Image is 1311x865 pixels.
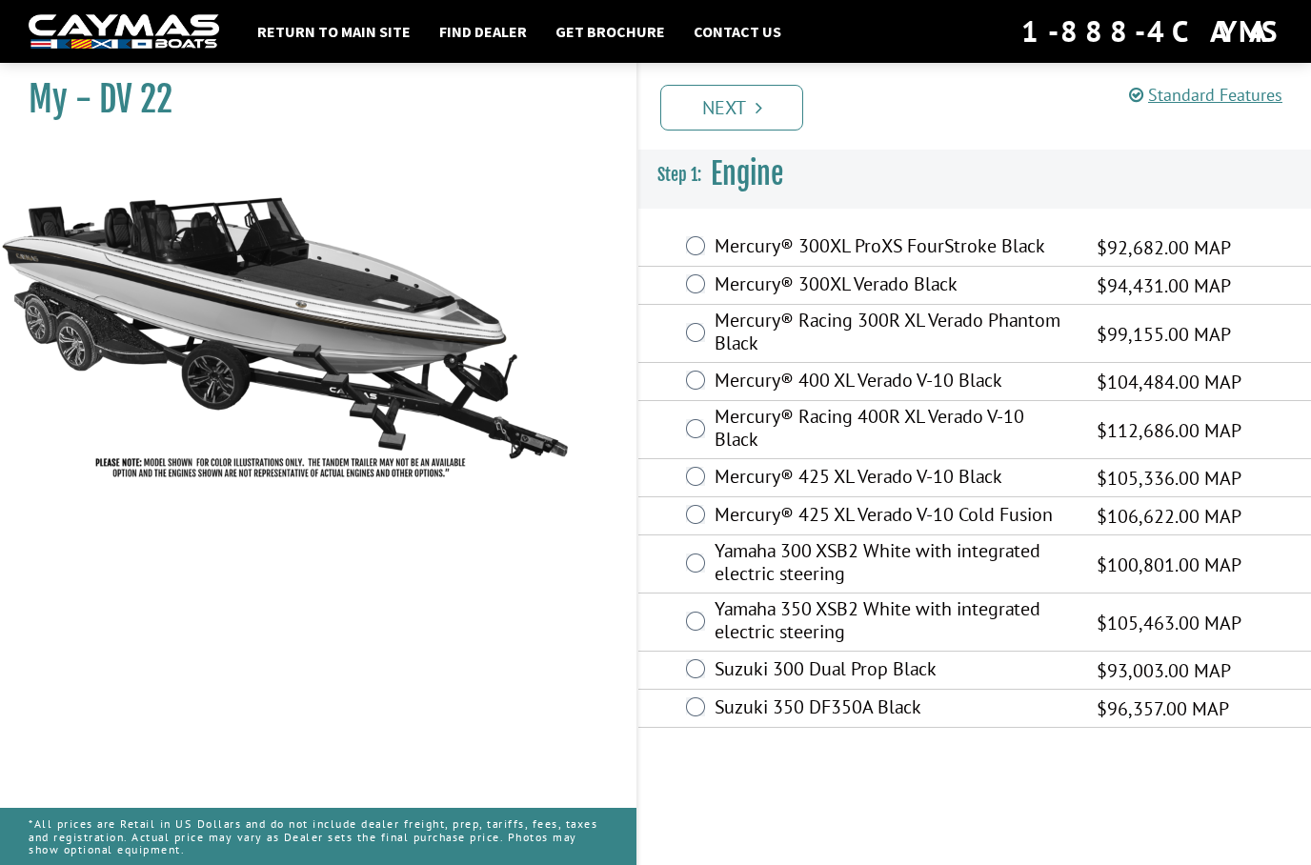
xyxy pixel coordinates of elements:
span: $100,801.00 MAP [1097,551,1241,579]
h1: My - DV 22 [29,78,589,121]
label: Mercury® Racing 400R XL Verado V-10 Black [715,405,1073,455]
a: Contact Us [684,19,791,44]
p: *All prices are Retail in US Dollars and do not include dealer freight, prep, tariffs, fees, taxe... [29,808,608,865]
label: Yamaha 350 XSB2 White with integrated electric steering [715,597,1073,648]
label: Mercury® 300XL ProXS FourStroke Black [715,234,1073,262]
label: Yamaha 300 XSB2 White with integrated electric steering [715,539,1073,590]
span: $92,682.00 MAP [1097,233,1231,262]
span: $104,484.00 MAP [1097,368,1241,396]
label: Mercury® 425 XL Verado V-10 Cold Fusion [715,503,1073,531]
span: $99,155.00 MAP [1097,320,1231,349]
a: Next [660,85,803,131]
h3: Engine [638,139,1311,210]
a: Standard Features [1129,84,1282,106]
span: $112,686.00 MAP [1097,416,1241,445]
label: Mercury® 400 XL Verado V-10 Black [715,369,1073,396]
label: Mercury® 300XL Verado Black [715,272,1073,300]
ul: Pagination [655,82,1311,131]
label: Suzuki 300 Dual Prop Black [715,657,1073,685]
label: Suzuki 350 DF350A Black [715,695,1073,723]
a: Get Brochure [546,19,675,44]
img: white-logo-c9c8dbefe5ff5ceceb0f0178aa75bf4bb51f6bca0971e226c86eb53dfe498488.png [29,14,219,50]
span: $105,463.00 MAP [1097,609,1241,637]
span: $96,357.00 MAP [1097,694,1229,723]
span: $105,336.00 MAP [1097,464,1241,493]
a: Find Dealer [430,19,536,44]
div: 1-888-4CAYMAS [1021,10,1282,52]
a: Return to main site [248,19,420,44]
span: $106,622.00 MAP [1097,502,1241,531]
span: $93,003.00 MAP [1097,656,1231,685]
label: Mercury® 425 XL Verado V-10 Black [715,465,1073,493]
label: Mercury® Racing 300R XL Verado Phantom Black [715,309,1073,359]
span: $94,431.00 MAP [1097,272,1231,300]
